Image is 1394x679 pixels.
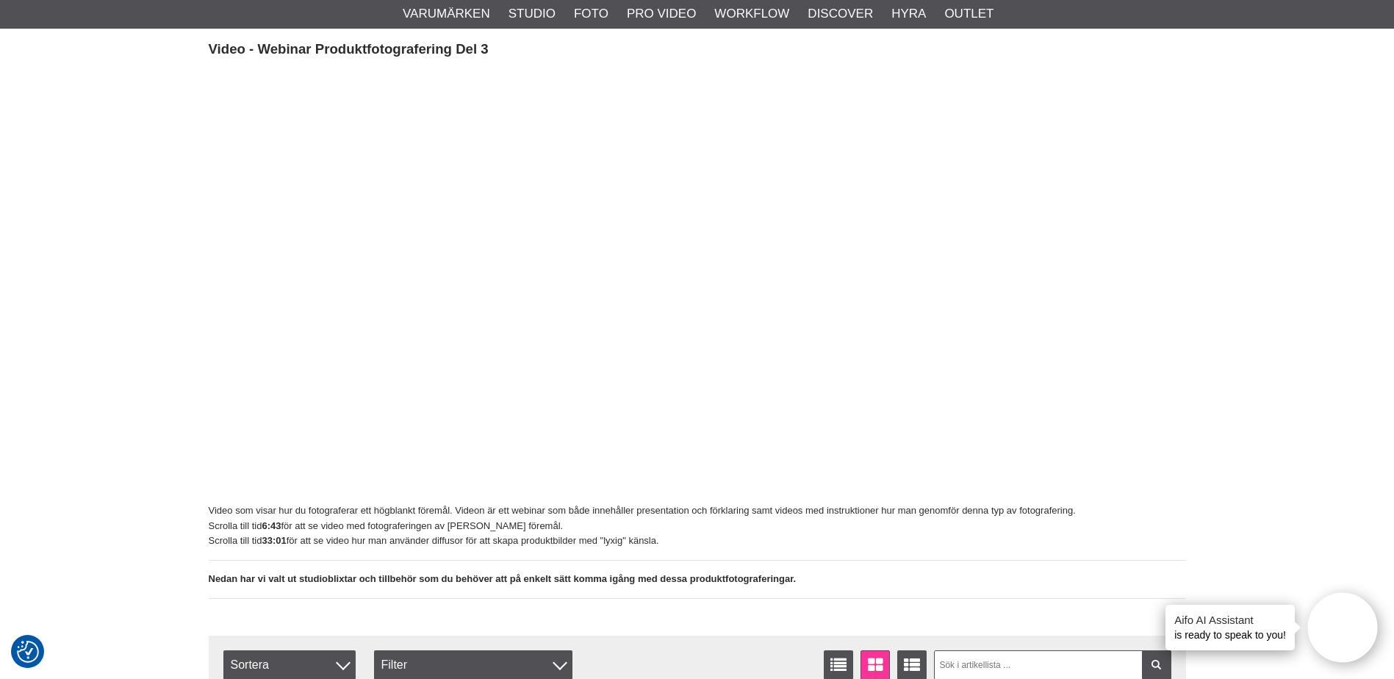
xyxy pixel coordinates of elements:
a: Pro Video [627,4,696,24]
a: Outlet [944,4,994,24]
a: Varumärken [403,4,490,24]
h3: Video - Webinar Produktfotografering Del 3 [209,40,1186,59]
strong: 33:01 [262,535,286,546]
a: Foto [574,4,608,24]
strong: Nedan har vi valt ut studioblixtar och tillbehör som du behöver att på enkelt sätt komma igång me... [209,573,797,584]
a: Studio [509,4,556,24]
strong: 6:43 [262,520,281,531]
p: Video som visar hur du fotograferar ett högblankt föremål. Videon är ett webinar som både innehål... [209,503,1186,549]
a: Discover [808,4,873,24]
h4: Aifo AI Assistant [1174,612,1286,628]
button: Samtyckesinställningar [17,639,39,665]
a: Workflow [714,4,789,24]
div: is ready to speak to you! [1165,605,1295,650]
a: Hyra [891,4,926,24]
img: Revisit consent button [17,641,39,663]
